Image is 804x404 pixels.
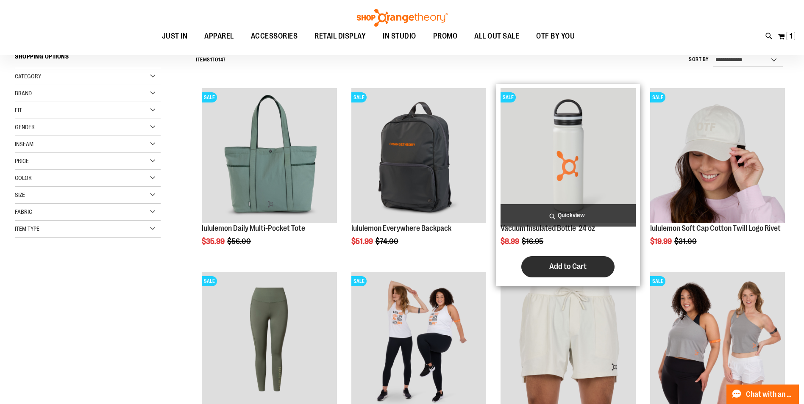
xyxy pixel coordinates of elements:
[218,57,226,63] span: 147
[15,124,35,130] span: Gender
[15,107,22,113] span: Fit
[347,84,490,267] div: product
[15,73,41,80] span: Category
[650,237,673,246] span: $19.99
[790,32,793,40] span: 1
[474,27,519,46] span: ALL OUT SALE
[162,27,188,46] span: JUST IN
[314,27,366,46] span: RETAIL DISPLAY
[351,276,367,286] span: SALE
[536,27,575,46] span: OTF BY YOU
[496,84,640,285] div: product
[549,262,587,271] span: Add to Cart
[650,276,665,286] span: SALE
[202,88,337,224] a: lululemon Daily Multi-Pocket ToteSALE
[202,88,337,223] img: lululemon Daily Multi-Pocket Tote
[202,224,305,232] a: lululemon Daily Multi-Pocket Tote
[351,88,486,224] a: lululemon Everywhere BackpackSALE
[689,56,709,63] label: Sort By
[433,27,458,46] span: PROMO
[15,174,32,181] span: Color
[674,237,698,246] span: $31.00
[650,88,785,223] img: OTF lululemon Soft Cap Cotton Twill Logo Rivet Khaki
[351,88,486,223] img: lululemon Everywhere Backpack
[383,27,416,46] span: IN STUDIO
[726,385,799,404] button: Chat with an Expert
[202,92,217,102] span: SALE
[650,224,781,232] a: lululemon Soft Cap Cotton Twill Logo Rivet
[15,49,161,68] strong: Shopping Options
[501,88,635,223] img: Vacuum Insulated Bottle 24 oz
[521,256,615,277] button: Add to Cart
[522,237,545,246] span: $16.95
[650,92,665,102] span: SALE
[356,9,449,27] img: Shop Orangetheory
[376,237,400,246] span: $74.00
[202,237,226,246] span: $35.99
[650,88,785,224] a: OTF lululemon Soft Cap Cotton Twill Logo Rivet KhakiSALE
[227,237,252,246] span: $56.00
[196,53,226,66] h2: Items to
[15,225,39,232] span: Item Type
[501,88,635,224] a: Vacuum Insulated Bottle 24 ozSALE
[351,237,374,246] span: $51.99
[202,276,217,286] span: SALE
[351,92,367,102] span: SALE
[204,27,234,46] span: APPAREL
[501,92,516,102] span: SALE
[251,27,298,46] span: ACCESSORIES
[15,208,32,215] span: Fabric
[198,84,341,267] div: product
[501,224,595,232] a: Vacuum Insulated Bottle 24 oz
[501,237,520,246] span: $8.99
[351,224,451,232] a: lululemon Everywhere Backpack
[646,84,789,267] div: product
[746,390,794,398] span: Chat with an Expert
[15,191,25,198] span: Size
[15,141,33,147] span: Inseam
[15,90,32,97] span: Brand
[15,158,29,164] span: Price
[210,57,212,63] span: 1
[501,204,635,227] a: Quickview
